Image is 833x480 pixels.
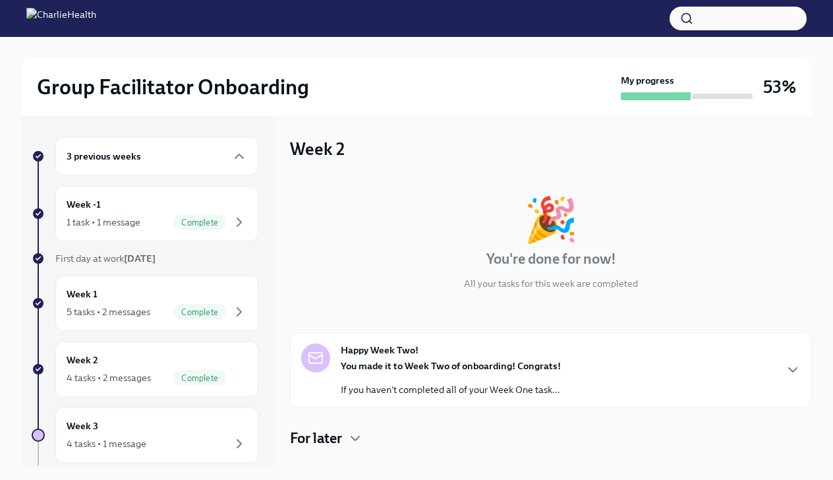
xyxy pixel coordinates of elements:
[67,216,140,229] div: 1 task • 1 message
[55,253,156,264] span: First day at work
[55,137,258,175] div: 3 previous weeks
[67,437,146,450] div: 4 tasks • 1 message
[173,218,226,227] span: Complete
[290,429,342,448] h4: For later
[763,75,796,99] h3: 53%
[67,419,98,433] h6: Week 3
[290,137,345,161] h3: Week 2
[341,360,561,372] strong: You made it to Week Two of onboarding! Congrats!
[173,373,226,383] span: Complete
[290,429,812,448] div: For later
[32,252,258,265] a: First day at work[DATE]
[26,8,96,29] img: CharlieHealth
[621,74,674,87] strong: My progress
[67,371,151,384] div: 4 tasks • 2 messages
[341,344,418,357] strong: Happy Week Two!
[67,149,141,164] h6: 3 previous weeks
[341,383,561,396] p: If you haven't completed all of your Week One task...
[486,249,616,269] h4: You're done for now!
[37,74,309,100] h2: Group Facilitator Onboarding
[32,342,258,397] a: Week 24 tasks • 2 messagesComplete
[464,277,638,290] p: All your tasks for this week are completed
[524,198,578,241] div: 🎉
[173,307,226,317] span: Complete
[67,353,98,367] h6: Week 2
[67,305,150,318] div: 5 tasks • 2 messages
[67,287,98,301] h6: Week 1
[67,197,101,212] h6: Week -1
[32,186,258,241] a: Week -11 task • 1 messageComplete
[32,407,258,463] a: Week 34 tasks • 1 message
[124,253,156,264] strong: [DATE]
[32,276,258,331] a: Week 15 tasks • 2 messagesComplete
